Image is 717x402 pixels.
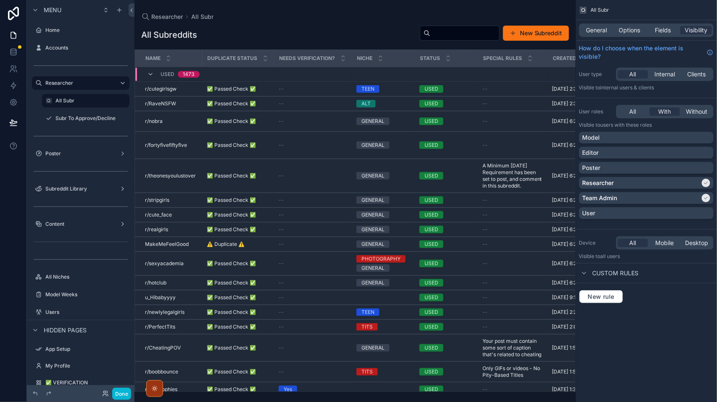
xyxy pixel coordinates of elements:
a: How do I choose when the element is visible? [579,44,714,61]
span: Duplicate Status [208,55,258,62]
a: Poster [32,147,129,160]
span: All [630,239,636,247]
label: Model Weeks [45,291,128,298]
span: New rule [585,293,618,300]
a: My Profile [32,359,129,373]
p: User [583,209,596,217]
p: Model [583,133,600,142]
label: All Niches [45,274,128,280]
label: Home [45,27,128,34]
span: All [630,107,636,116]
span: Desktop [685,239,709,247]
a: Subr To Approve/Decline [42,112,129,125]
span: USED [161,71,174,78]
p: Researcher [583,179,614,187]
span: All Subr [591,7,609,13]
label: Subr To Approve/Decline [55,115,128,122]
span: Users with these roles [601,122,652,128]
label: ✅ VERIFICATION [45,379,128,386]
span: Without [686,107,708,116]
span: Status [420,55,440,62]
span: NICHE [357,55,373,62]
a: Content [32,217,129,231]
a: ✅ VERIFICATION [32,376,129,389]
span: All [630,70,636,78]
a: Accounts [32,41,129,55]
a: All Niches [32,270,129,284]
p: Team Admin [583,194,617,202]
button: Done [112,388,131,400]
label: My Profile [45,363,128,369]
span: Hidden pages [44,326,87,334]
p: Editor [583,149,599,157]
a: App Setup [32,342,129,356]
label: User type [579,71,613,78]
label: Researcher [45,80,113,86]
label: Device [579,240,613,246]
p: Visible to [579,122,714,128]
span: Special Rules [483,55,522,62]
span: Created [553,55,577,62]
label: Users [45,309,128,316]
a: Home [32,23,129,37]
span: Visibility [685,26,708,34]
a: All Subr [42,94,129,107]
button: New rule [579,290,623,303]
p: Poster [583,164,601,172]
label: Subreddit Library [45,185,116,192]
a: Model Weeks [32,288,129,301]
span: How do I choose when the element is visible? [579,44,704,61]
a: Subreddit Library [32,182,129,196]
span: Options [619,26,641,34]
span: Fields [655,26,671,34]
a: Researcher [32,76,129,90]
span: Custom rules [593,269,639,277]
label: User roles [579,108,613,115]
a: Users [32,305,129,319]
label: Content [45,221,116,227]
span: Clients [688,70,706,78]
span: Needs Verification? [279,55,335,62]
label: All Subr [55,97,124,104]
label: Poster [45,150,116,157]
span: Internal [655,70,675,78]
span: Menu [44,6,61,14]
label: Accounts [45,44,128,51]
span: General [586,26,607,34]
span: all users [601,253,620,259]
span: Mobile [656,239,674,247]
div: 1473 [183,71,195,78]
span: With [659,107,671,116]
span: NAME [145,55,161,62]
p: Visible to [579,253,714,260]
span: Internal users & clients [601,84,654,91]
label: App Setup [45,346,128,352]
p: Visible to [579,84,714,91]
